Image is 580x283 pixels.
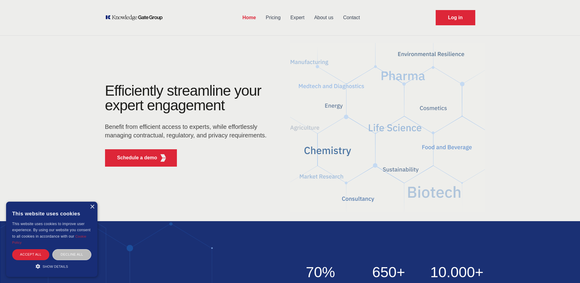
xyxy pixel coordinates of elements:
[105,83,262,113] h1: Efficiently streamline your expert engagement
[261,10,286,26] a: Pricing
[159,154,167,162] img: KGG Fifth Element RED
[12,206,91,221] div: This website uses cookies
[12,249,49,260] div: Accept all
[290,40,485,215] img: KGG Fifth Element RED
[358,265,419,280] h2: 650+
[286,10,309,26] a: Expert
[436,10,475,25] a: Request Demo
[427,265,487,280] h2: 10.000+
[105,149,177,167] button: Schedule a demoKGG Fifth Element RED
[105,15,167,21] a: KOL Knowledge Platform: Talk to Key External Experts (KEE)
[12,235,86,244] a: Cookie Policy
[43,265,68,268] span: Show details
[105,122,271,140] p: Benefit from efficient access to experts, while effortlessly managing contractual, regulatory, an...
[12,263,91,269] div: Show details
[52,249,91,260] div: Decline all
[309,10,338,26] a: About us
[12,222,90,239] span: This website uses cookies to improve user experience. By using our website you consent to all coo...
[338,10,365,26] a: Contact
[290,265,351,280] h2: 70%
[117,154,157,161] p: Schedule a demo
[237,10,261,26] a: Home
[90,205,94,209] div: Close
